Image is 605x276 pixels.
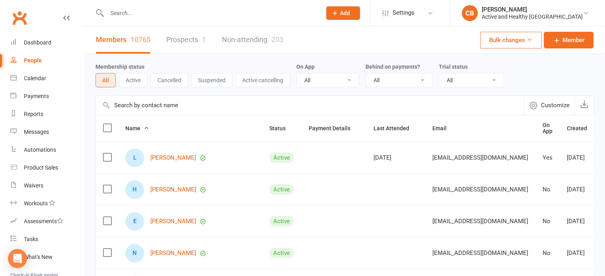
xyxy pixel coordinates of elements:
div: H [125,180,144,199]
input: Search by contact name [96,96,524,115]
a: Clubworx [10,8,29,28]
div: [PERSON_NAME] [482,6,583,13]
span: [EMAIL_ADDRESS][DOMAIN_NAME] [432,182,528,197]
a: Workouts [10,195,84,212]
div: Calendar [24,75,46,81]
button: Add [326,6,360,20]
div: What's New [24,254,53,260]
label: Behind on payments? [366,64,420,70]
div: People [24,57,42,64]
a: Members10765 [96,26,150,54]
button: Bulk changes [480,32,542,48]
a: Dashboard [10,34,84,52]
button: Status [269,124,294,133]
a: Calendar [10,69,84,87]
span: [EMAIL_ADDRESS][DOMAIN_NAME] [432,150,528,165]
div: Waivers [24,182,43,189]
a: Assessments [10,212,84,230]
label: Trial status [439,64,468,70]
a: [PERSON_NAME] [150,154,196,161]
th: On App [535,115,560,142]
a: Product Sales [10,159,84,177]
div: [DATE] [567,154,596,161]
div: Active [269,248,294,258]
button: Cancelled [151,73,188,87]
div: Workouts [24,200,48,207]
div: N [125,244,144,262]
a: [PERSON_NAME] [150,250,196,257]
span: Email [432,125,455,131]
button: Created [567,124,596,133]
button: Name [125,124,149,133]
div: [DATE] [567,186,596,193]
div: Automations [24,147,56,153]
button: Payment Details [309,124,359,133]
div: Payments [24,93,49,99]
div: Product Sales [24,164,58,171]
a: Tasks [10,230,84,248]
span: Status [269,125,294,131]
a: [PERSON_NAME] [150,218,196,225]
span: Add [340,10,350,16]
div: [DATE] [374,154,418,161]
div: Reports [24,111,43,117]
a: People [10,52,84,69]
span: Name [125,125,149,131]
a: Waivers [10,177,84,195]
div: Active [269,152,294,163]
div: [DATE] [567,218,596,225]
span: Created [567,125,596,131]
div: L [125,149,144,167]
a: Automations [10,141,84,159]
a: Prospects1 [166,26,206,54]
div: 10765 [130,35,150,44]
div: Active [269,216,294,226]
label: On App [296,64,315,70]
a: [PERSON_NAME] [150,186,196,193]
label: Membership status [95,64,144,70]
span: Last Attended [374,125,418,131]
button: All [95,73,116,87]
span: Customize [541,100,570,110]
div: 1 [202,35,206,44]
a: Reports [10,105,84,123]
a: Member [544,32,593,48]
div: Active [269,184,294,195]
div: Assessments [24,218,63,224]
div: No [543,186,552,193]
span: [EMAIL_ADDRESS][DOMAIN_NAME] [432,245,528,261]
div: Yes [543,154,552,161]
div: Tasks [24,236,38,242]
button: Email [432,124,455,133]
a: Messages [10,123,84,141]
div: No [543,250,552,257]
a: Payments [10,87,84,105]
input: Search... [105,8,316,19]
button: Customize [524,96,575,115]
div: No [543,218,552,225]
div: 203 [271,35,283,44]
button: Active [119,73,148,87]
div: Dashboard [24,39,51,46]
button: Active cancelling [235,73,290,87]
span: Settings [393,4,414,22]
div: CB [462,5,478,21]
div: Messages [24,129,49,135]
span: Member [562,35,584,45]
a: What's New [10,248,84,266]
span: [EMAIL_ADDRESS][DOMAIN_NAME] [432,214,528,229]
div: [DATE] [567,250,596,257]
button: Last Attended [374,124,418,133]
button: Suspended [191,73,232,87]
div: Active and Healthy [GEOGRAPHIC_DATA] [482,13,583,20]
div: Open Intercom Messenger [8,249,27,268]
div: E [125,212,144,231]
span: Payment Details [309,125,359,131]
a: Non-attending203 [222,26,283,54]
